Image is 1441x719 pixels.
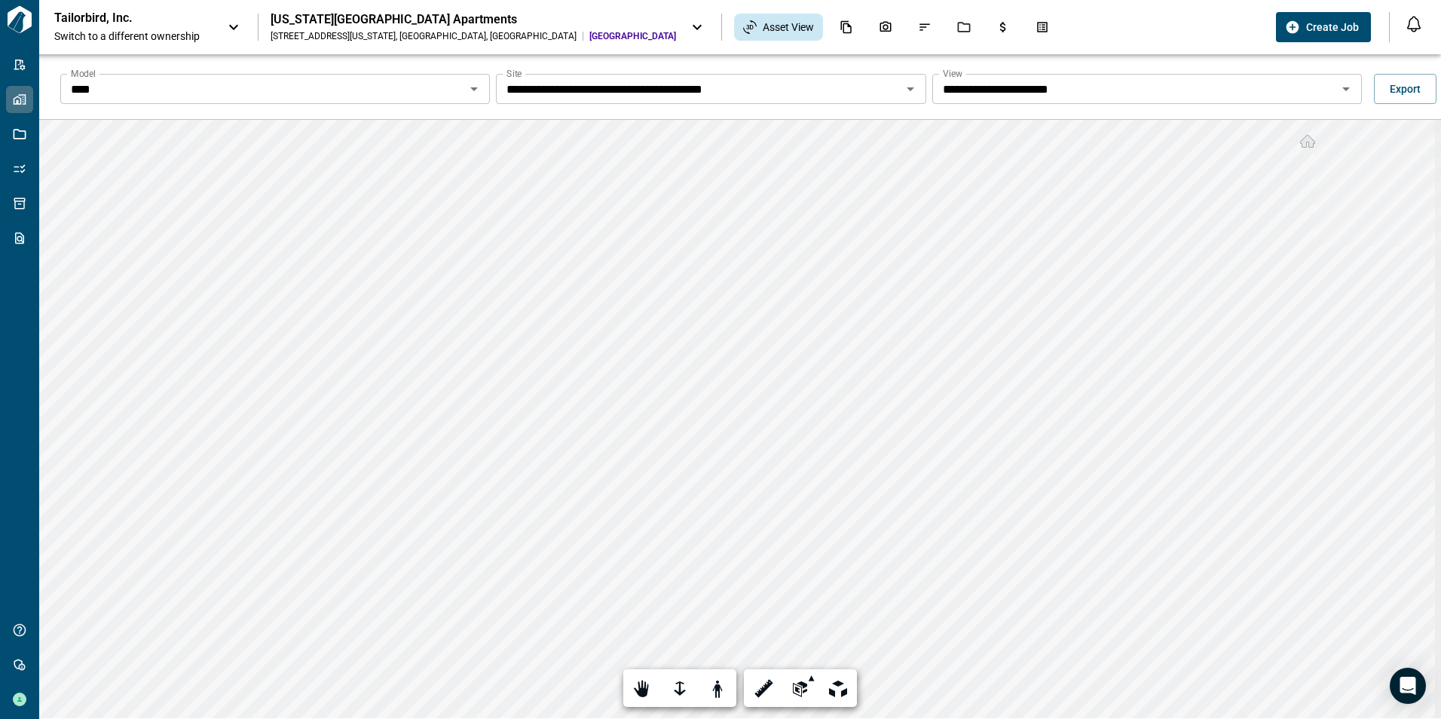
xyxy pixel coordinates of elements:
span: Create Job [1306,20,1359,35]
span: Asset View [763,20,814,35]
label: Model [71,67,96,80]
div: Open Intercom Messenger [1390,668,1426,704]
button: Open [900,78,921,99]
button: Open [1335,78,1357,99]
span: Export [1390,81,1421,96]
div: Photos [870,14,901,40]
p: Tailorbird, Inc. [54,11,190,26]
div: Issues & Info [909,14,941,40]
div: [STREET_ADDRESS][US_STATE] , [GEOGRAPHIC_DATA] , [GEOGRAPHIC_DATA] [271,30,577,42]
div: Jobs [948,14,980,40]
div: Budgets [987,14,1019,40]
button: Export [1374,74,1436,104]
div: Documents [831,14,862,40]
div: Asset View [734,14,823,41]
button: Open [464,78,485,99]
div: Takeoff Center [1026,14,1058,40]
label: Site [506,67,522,80]
button: Create Job [1276,12,1371,42]
span: [GEOGRAPHIC_DATA] [589,30,676,42]
span: Switch to a different ownership [54,29,213,44]
label: View [943,67,962,80]
div: [US_STATE][GEOGRAPHIC_DATA] Apartments [271,12,676,27]
button: Open notification feed [1402,12,1426,36]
